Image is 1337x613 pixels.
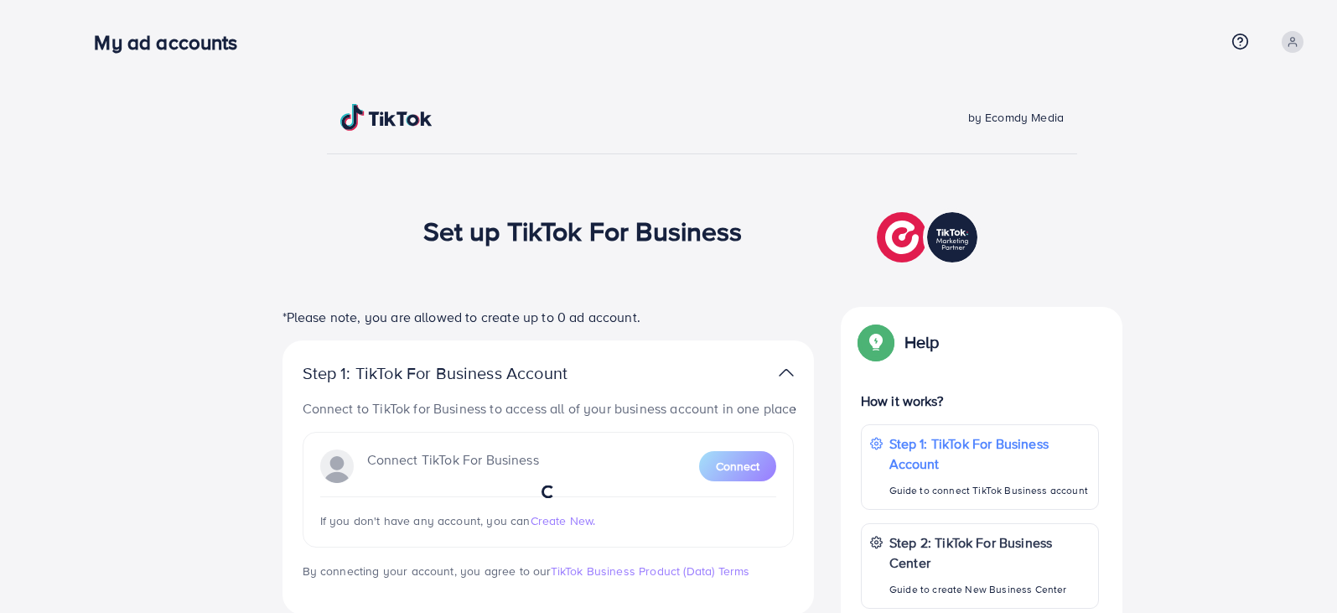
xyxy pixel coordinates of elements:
[423,215,743,247] h1: Set up TikTok For Business
[889,532,1090,573] p: Step 2: TikTok For Business Center
[889,434,1090,474] p: Step 1: TikTok For Business Account
[889,481,1090,501] p: Guide to connect TikTok Business account
[904,332,940,352] p: Help
[861,391,1099,411] p: How it works?
[340,104,433,131] img: TikTok
[877,208,982,267] img: TikTok partner
[861,327,891,357] img: Popup guide
[889,579,1090,600] p: Guide to create New Business Center
[968,109,1064,126] span: by Ecomdy Media
[94,30,251,55] h3: My ad accounts
[303,363,621,383] p: Step 1: TikTok For Business Account
[779,361,794,385] img: TikTok partner
[282,307,814,327] p: *Please note, you are allowed to create up to 0 ad account.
